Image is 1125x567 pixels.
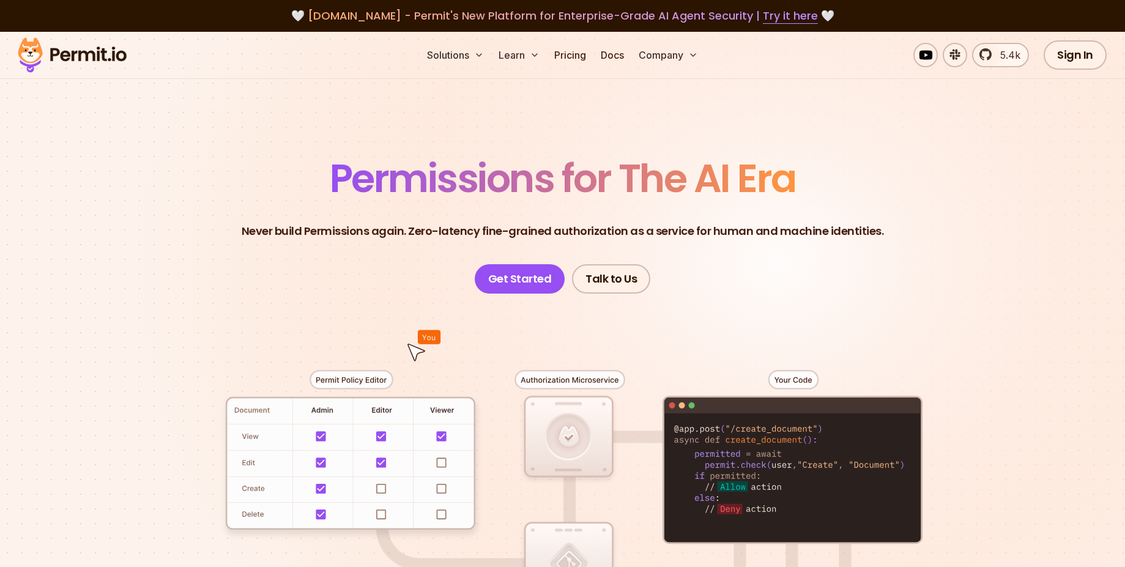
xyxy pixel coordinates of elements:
[596,43,629,67] a: Docs
[422,43,489,67] button: Solutions
[475,264,565,294] a: Get Started
[494,43,544,67] button: Learn
[634,43,703,67] button: Company
[29,7,1096,24] div: 🤍 🤍
[763,8,818,24] a: Try it here
[972,43,1029,67] a: 5.4k
[308,8,818,23] span: [DOMAIN_NAME] - Permit's New Platform for Enterprise-Grade AI Agent Security |
[12,34,132,76] img: Permit logo
[330,151,796,206] span: Permissions for The AI Era
[242,223,884,240] p: Never build Permissions again. Zero-latency fine-grained authorization as a service for human and...
[993,48,1020,62] span: 5.4k
[549,43,591,67] a: Pricing
[1044,40,1107,70] a: Sign In
[572,264,650,294] a: Talk to Us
